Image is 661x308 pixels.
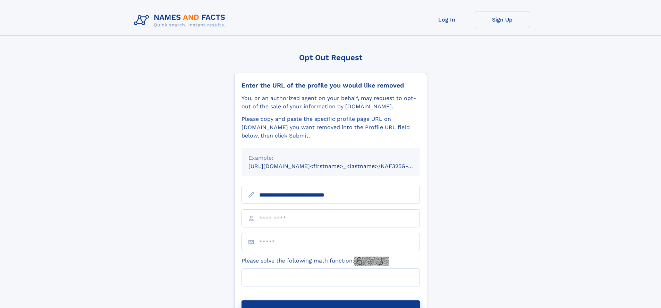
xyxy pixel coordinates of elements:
div: Example: [248,154,413,162]
div: Opt Out Request [234,53,427,62]
label: Please solve the following math function: [241,257,389,266]
div: You, or an authorized agent on your behalf, may request to opt-out of the sale of your informatio... [241,94,420,111]
small: [URL][DOMAIN_NAME]<firstname>_<lastname>/NAF325G-xxxxxxxx [248,163,433,169]
div: Please copy and paste the specific profile page URL on [DOMAIN_NAME] you want removed into the Pr... [241,115,420,140]
img: Logo Names and Facts [131,11,231,30]
a: Log In [419,11,475,28]
a: Sign Up [475,11,530,28]
div: Enter the URL of the profile you would like removed [241,82,420,89]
